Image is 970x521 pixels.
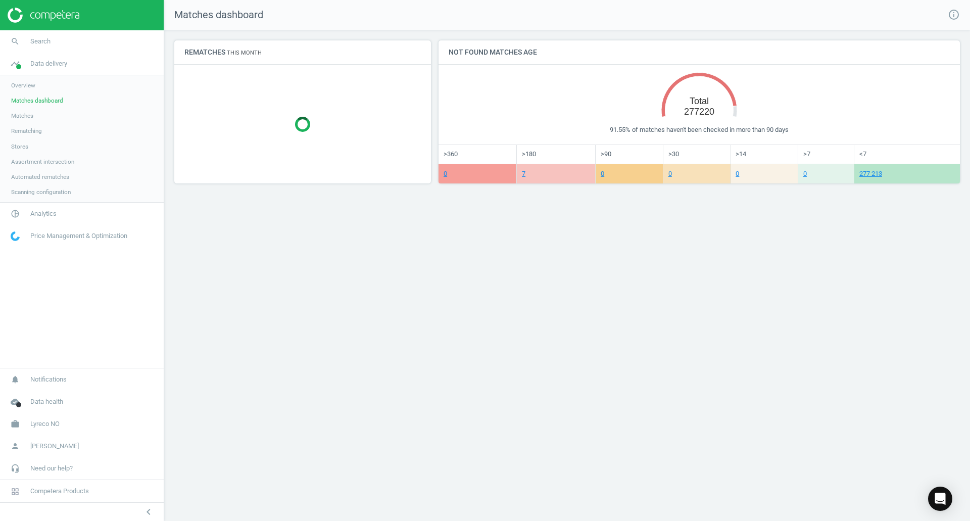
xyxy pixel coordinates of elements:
i: notifications [6,370,25,389]
td: >180 [517,145,596,164]
a: info_outline [948,9,960,22]
span: Data delivery [30,59,67,68]
span: Scanning configuration [11,188,71,196]
span: Analytics [30,209,57,218]
img: ajHJNr6hYgQAAAAASUVORK5CYII= [8,8,79,23]
a: 0 [803,170,807,177]
a: 0 [668,170,672,177]
span: Rematching [11,127,42,135]
span: Overview [11,81,35,89]
i: info_outline [948,9,960,21]
small: This month [227,50,262,56]
span: Price Management & Optimization [30,231,127,241]
i: work [6,414,25,434]
td: >360 [439,145,517,164]
button: chevron_left [136,505,161,518]
span: Need our help? [30,464,73,473]
span: Automated rematches [11,173,69,181]
span: Lyreco NO [30,419,60,429]
td: >14 [731,145,798,164]
span: Matches dashboard [164,8,263,22]
span: Competera Products [30,487,89,496]
h4: Not found matches age [439,40,547,64]
div: Open Intercom Messenger [928,487,952,511]
i: headset_mic [6,459,25,478]
a: 0 [601,170,604,177]
tspan: Total [690,96,709,106]
td: >7 [798,145,854,164]
span: [PERSON_NAME] [30,442,79,451]
span: Notifications [30,375,67,384]
i: person [6,437,25,456]
td: <7 [854,145,960,164]
span: Matches dashboard [11,97,63,105]
i: pie_chart_outlined [6,204,25,223]
span: Assortment intersection [11,158,74,166]
a: 277 213 [859,170,882,177]
td: >30 [663,145,731,164]
td: >90 [596,145,663,164]
span: Search [30,37,51,46]
img: wGWNvw8QSZomAAAAABJRU5ErkJggg== [11,231,20,241]
h4: Rematches [174,40,272,64]
span: Matches [11,112,33,120]
i: timeline [6,54,25,73]
tspan: 277220 [684,107,714,117]
span: Stores [11,143,28,151]
i: search [6,32,25,51]
span: Data health [30,397,63,406]
a: 0 [736,170,739,177]
i: cloud_done [6,392,25,411]
a: 7 [522,170,525,177]
a: 0 [444,170,447,177]
div: 91.55% of matches haven't been checked in more than 90 days [449,125,950,134]
i: chevron_left [142,506,155,518]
